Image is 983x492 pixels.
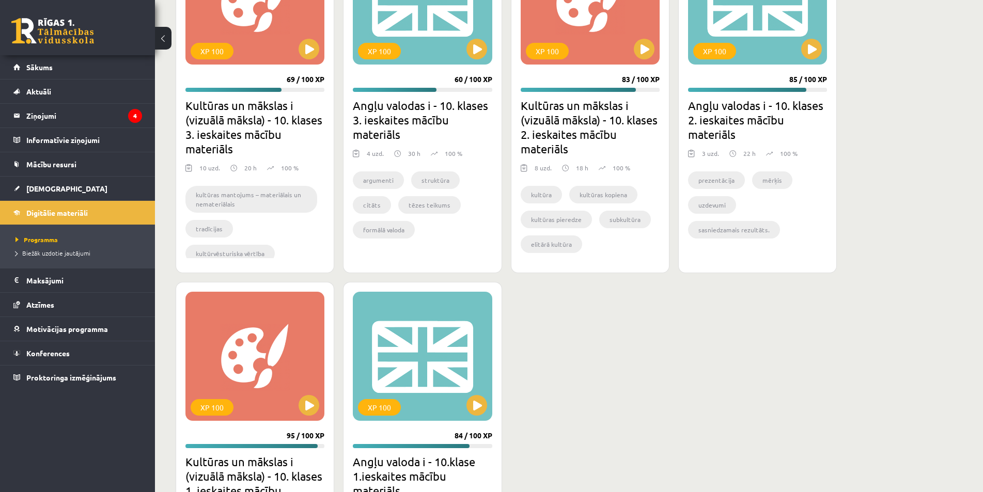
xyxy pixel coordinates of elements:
a: Aktuāli [13,80,142,103]
li: struktūra [411,171,460,189]
p: 100 % [445,149,462,158]
a: Konferences [13,341,142,365]
div: XP 100 [526,43,569,59]
div: 10 uzd. [199,163,220,179]
a: Mācību resursi [13,152,142,176]
span: Digitālie materiāli [26,208,88,217]
li: argumenti [353,171,404,189]
div: 3 uzd. [702,149,719,164]
li: kultūrvēsturiska vērtība [185,245,275,262]
div: XP 100 [191,43,233,59]
div: XP 100 [358,399,401,416]
a: Proktoringa izmēģinājums [13,366,142,389]
li: subkultūra [599,211,651,228]
li: citāts [353,196,391,214]
li: kultūras mantojums – materiālais un nemateriālais [185,186,317,213]
div: 4 uzd. [367,149,384,164]
div: 8 uzd. [535,163,552,179]
i: 4 [128,109,142,123]
legend: Ziņojumi [26,104,142,128]
li: uzdevumi [688,196,736,214]
li: kultūras pieredze [521,211,592,228]
a: Rīgas 1. Tālmācības vidusskola [11,18,94,44]
p: 18 h [576,163,588,172]
span: [DEMOGRAPHIC_DATA] [26,184,107,193]
li: kultūras kopiena [569,186,637,203]
p: 20 h [244,163,257,172]
a: Programma [15,235,145,244]
span: Konferences [26,348,70,358]
a: Motivācijas programma [13,317,142,341]
a: [DEMOGRAPHIC_DATA] [13,177,142,200]
a: Maksājumi [13,268,142,292]
legend: Informatīvie ziņojumi [26,128,142,152]
span: Atzīmes [26,300,54,309]
span: Mācību resursi [26,160,76,169]
p: 30 h [408,149,420,158]
a: Ziņojumi4 [13,104,142,128]
a: Sākums [13,55,142,79]
h2: Kultūras un mākslas i (vizuālā māksla) - 10. klases 2. ieskaites mācību materiāls [521,98,660,156]
li: mērķis [752,171,792,189]
a: Biežāk uzdotie jautājumi [15,248,145,258]
span: Sākums [26,62,53,72]
span: Biežāk uzdotie jautājumi [15,249,90,257]
li: formālā valoda [353,221,415,239]
li: tradīcijas [185,220,233,237]
a: Atzīmes [13,293,142,316]
li: elitārā kultūra [521,235,582,253]
span: Programma [15,235,58,244]
li: prezentācija [688,171,745,189]
p: 100 % [613,163,630,172]
span: Motivācijas programma [26,324,108,334]
h2: Kultūras un mākslas i (vizuālā māksla) - 10. klases 3. ieskaites mācību materiāls [185,98,324,156]
p: 100 % [281,163,299,172]
li: sasniedzamais rezultāts. [688,221,780,239]
span: Aktuāli [26,87,51,96]
div: XP 100 [693,43,736,59]
a: Digitālie materiāli [13,201,142,225]
div: XP 100 [191,399,233,416]
p: 100 % [780,149,798,158]
div: XP 100 [358,43,401,59]
legend: Maksājumi [26,268,142,292]
p: 22 h [743,149,756,158]
h2: Angļu valodas i - 10. klases 2. ieskaites mācību materiāls [688,98,827,141]
h2: Angļu valodas i - 10. klases 3. ieskaites mācību materiāls [353,98,492,141]
li: tēzes teikums [398,196,461,214]
a: Informatīvie ziņojumi [13,128,142,152]
li: kultūra [521,186,562,203]
span: Proktoringa izmēģinājums [26,373,116,382]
